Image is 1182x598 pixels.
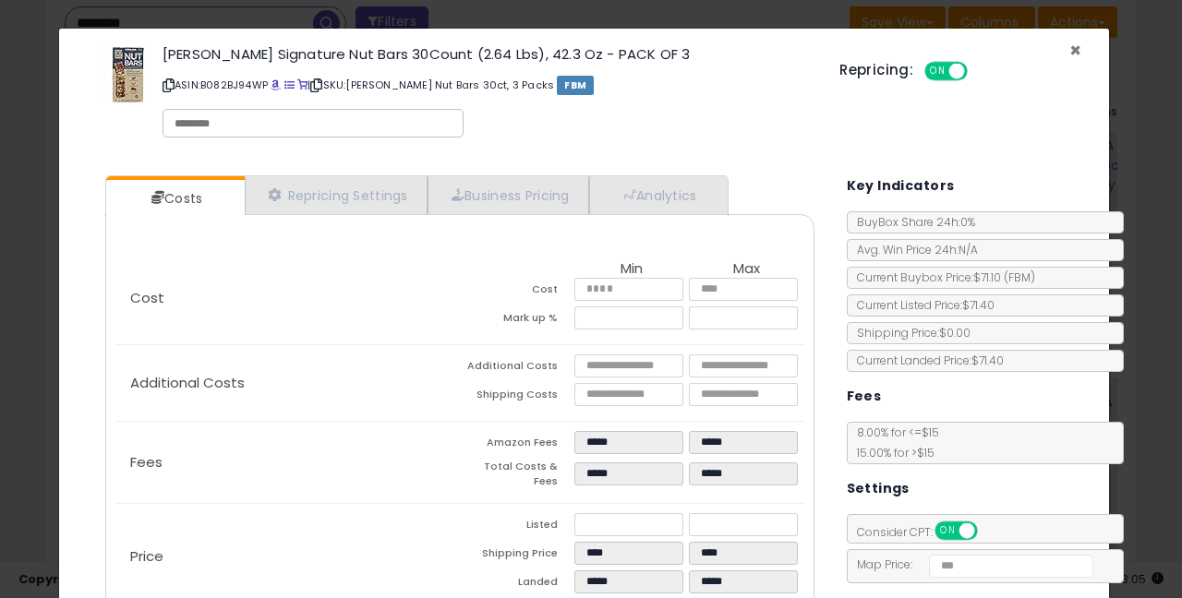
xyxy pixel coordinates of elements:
[1069,37,1081,64] span: ×
[848,353,1004,368] span: Current Landed Price: $71.40
[1004,269,1035,285] span: ( FBM )
[926,64,949,79] span: ON
[839,63,913,78] h5: Repricing:
[847,385,882,408] h5: Fees
[847,477,910,500] h5: Settings
[848,214,975,230] span: BuyBox Share 24h: 0%
[848,242,978,257] span: Avg. Win Price 24h: N/A
[847,174,955,197] h5: Key Indicators
[460,542,574,570] td: Shipping Price
[163,47,812,61] h3: [PERSON_NAME] Signature Nut Bars 30Count (2.64 Lbs), 42.3 Oz - PACK OF 3
[848,445,935,460] span: 15.00 % for > $15
[106,180,243,217] a: Costs
[848,524,1002,540] span: Consider CPT:
[848,325,971,341] span: Shipping Price: $0.00
[115,376,460,390] p: Additional Costs
[428,176,589,214] a: Business Pricing
[848,269,1035,285] span: Current Buybox Price:
[557,76,594,95] span: FBM
[689,261,803,278] th: Max
[974,523,1004,539] span: OFF
[163,70,812,100] p: ASIN: B082BJ94WP | SKU: [PERSON_NAME] Nut Bars 30ct, 3 Packs
[271,78,281,92] a: BuyBox page
[589,176,726,214] a: Analytics
[460,306,574,335] td: Mark up %
[936,523,959,539] span: ON
[848,297,995,313] span: Current Listed Price: $71.40
[101,47,156,102] img: 21EiJ85vECL._SL60_.jpg
[965,64,995,79] span: OFF
[460,278,574,306] td: Cost
[245,176,428,214] a: Repricing Settings
[848,425,939,460] span: 8.00 % for <= $15
[284,78,295,92] a: All offer listings
[460,354,574,383] td: Additional Costs
[848,556,1094,572] span: Map Price:
[115,291,460,305] p: Cost
[460,431,574,460] td: Amazon Fees
[574,261,689,278] th: Min
[973,269,1035,285] span: $71.10
[460,383,574,412] td: Shipping Costs
[115,549,460,564] p: Price
[297,78,308,92] a: Your listing only
[115,455,460,470] p: Fees
[460,513,574,542] td: Listed
[460,460,574,494] td: Total Costs & Fees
